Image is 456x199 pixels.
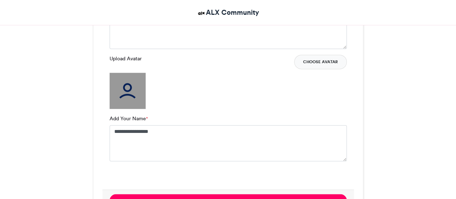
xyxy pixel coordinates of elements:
label: Add Your Name [110,115,148,122]
a: ALX Community [197,7,259,18]
img: ALX Community [197,9,206,18]
button: Choose Avatar [294,55,347,69]
img: user_filled.png [110,73,146,109]
label: Upload Avatar [110,55,142,62]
